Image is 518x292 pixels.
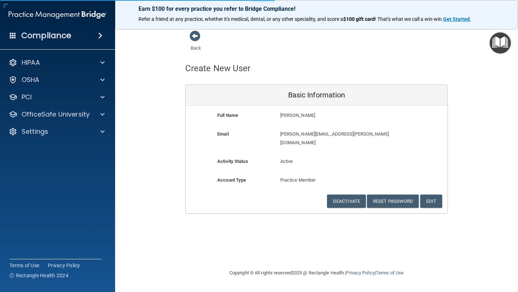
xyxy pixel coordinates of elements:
a: Terms of Use [376,270,404,275]
strong: $100 gift card [343,16,375,22]
span: Refer a friend at any practice, whether it's medical, dental, or any other speciality, and score a [138,16,343,22]
a: Terms of Use [9,262,39,269]
p: PCI [22,93,32,101]
a: Get Started [443,16,471,22]
b: Activity Status [217,159,248,164]
div: Copyright © All rights reserved 2025 @ Rectangle Health | | [185,261,448,284]
p: Earn $100 for every practice you refer to Bridge Compliance! [138,5,495,12]
a: OfficeSafe University [9,110,105,119]
b: Account Type [217,177,246,183]
button: Deactivate [327,195,366,208]
img: PMB logo [9,8,106,22]
b: Full Name [217,113,238,118]
h4: Create New User [185,64,251,73]
button: Edit [420,195,442,208]
a: PCI [9,93,105,101]
a: OSHA [9,76,105,84]
p: OSHA [22,76,40,84]
a: Settings [9,127,105,136]
p: Practice Member [280,176,353,184]
p: Settings [22,127,48,136]
p: Active [280,157,353,166]
a: Back [191,37,201,51]
strong: Get Started [443,16,470,22]
b: Email [217,131,229,137]
a: Privacy Policy [48,262,80,269]
p: [PERSON_NAME][EMAIL_ADDRESS][PERSON_NAME][DOMAIN_NAME] [280,130,395,147]
span: Ⓒ Rectangle Health 2024 [9,272,68,279]
p: OfficeSafe University [22,110,90,119]
h4: Compliance [21,31,71,41]
span: ! That's what we call a win-win. [375,16,443,22]
div: Basic Information [186,85,447,106]
p: [PERSON_NAME] [280,111,395,120]
button: Open Resource Center [490,32,511,54]
a: Privacy Policy [346,270,374,275]
a: HIPAA [9,58,105,67]
button: Reset Password [367,195,419,208]
p: HIPAA [22,58,40,67]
